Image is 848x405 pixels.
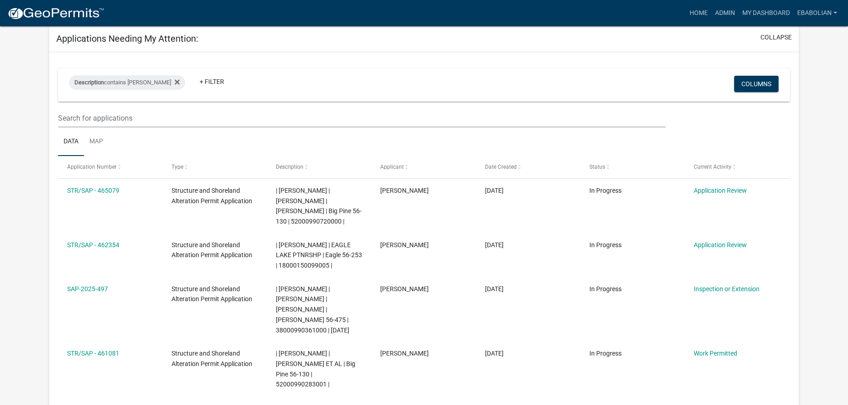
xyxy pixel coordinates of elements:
a: Application Review [694,187,747,194]
datatable-header-cell: Date Created [476,156,581,178]
datatable-header-cell: Application Number [58,156,162,178]
span: | Eric Babolian | ALLAN TIKKANEN ET AL | Big Pine 56-130 | 52000990283001 | [276,350,355,388]
span: 08/11/2025 [485,285,504,293]
h5: Applications Needing My Attention: [56,33,198,44]
span: In Progress [589,350,622,357]
span: Structure and Shoreland Alteration Permit Application [172,350,252,367]
a: Admin [711,5,739,22]
span: Structure and Shoreland Alteration Permit Application [172,285,252,303]
span: | Eric Babolian | EAGLE LAKE PTNRSHP | Eagle 56-253 | 18000150099005 | [276,241,362,269]
span: Description [74,79,104,86]
span: Thomas Heisler [380,350,429,357]
span: Status [589,164,605,170]
span: | Eric Babolian | BRYAN W ZEPPER | KAREN E ZEPPER | Big Pine 56-130 | 52000990720000 | [276,187,362,225]
a: Home [686,5,711,22]
datatable-header-cell: Applicant [372,156,476,178]
a: Data [58,127,84,156]
input: Search for applications [58,109,665,127]
span: In Progress [589,241,622,249]
datatable-header-cell: Current Activity [685,156,789,178]
a: STR/SAP - 462354 [67,241,119,249]
span: | Eric Babolian | RYAN M JOHNSON | ERIN E JOHNSON | Pickerel 56-475 | 38000990361000 | 08/20/2026 [276,285,349,334]
a: SAP-2025-497 [67,285,108,293]
button: collapse [760,33,792,42]
span: Description [276,164,304,170]
span: Ryan [380,285,429,293]
span: John Weller [380,187,429,194]
a: Application Review [694,241,747,249]
span: 08/18/2025 [485,187,504,194]
a: ebabolian [794,5,841,22]
datatable-header-cell: Status [581,156,685,178]
span: Type [172,164,183,170]
a: STR/SAP - 465079 [67,187,119,194]
datatable-header-cell: Description [267,156,372,178]
a: Map [84,127,108,156]
span: Current Activity [694,164,731,170]
span: Structure and Shoreland Alteration Permit Application [172,241,252,259]
span: In Progress [589,285,622,293]
span: In Progress [589,187,622,194]
span: Date Created [485,164,517,170]
a: Inspection or Extension [694,285,760,293]
datatable-header-cell: Type [163,156,267,178]
a: My Dashboard [739,5,794,22]
a: Work Permitted [694,350,737,357]
span: Application Number [67,164,117,170]
span: 08/08/2025 [485,350,504,357]
a: + Filter [192,73,231,90]
span: Structure and Shoreland Alteration Permit Application [172,187,252,205]
a: STR/SAP - 461081 [67,350,119,357]
button: Columns [734,76,779,92]
span: Applicant [380,164,404,170]
div: contains [PERSON_NAME] [69,75,185,90]
span: Roger Lee Hahn [380,241,429,249]
span: 08/11/2025 [485,241,504,249]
